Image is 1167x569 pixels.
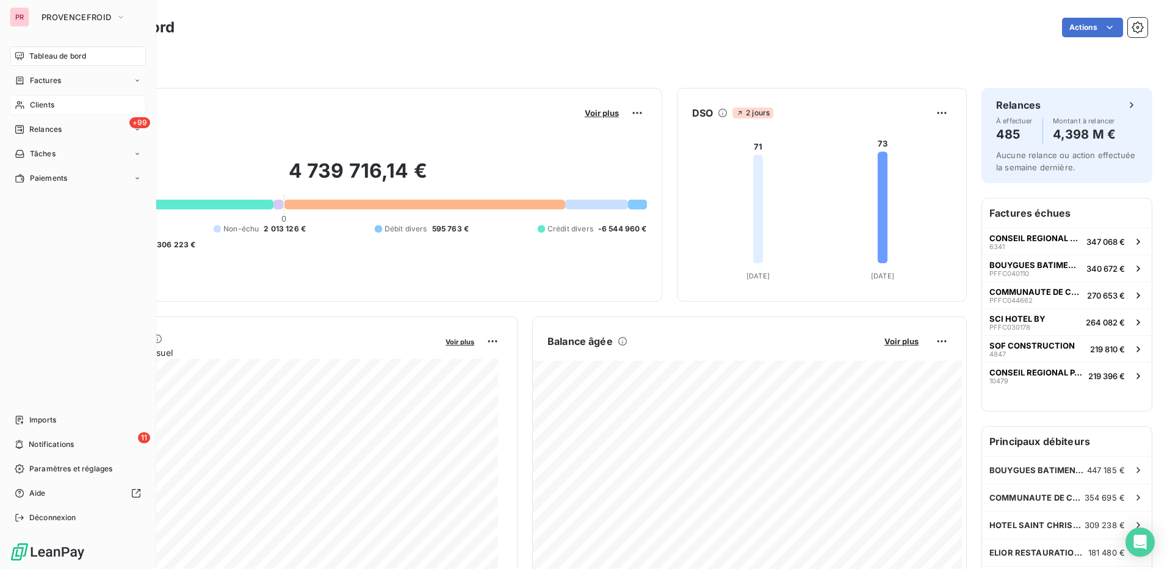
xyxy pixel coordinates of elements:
span: CONSEIL REGIONAL PACA [989,233,1082,243]
a: Aide [10,484,146,503]
h6: DSO [692,106,713,120]
span: À effectuer [996,117,1033,125]
span: BOUYGUES BATIMENT SUD EST [989,465,1087,475]
button: Voir plus [581,107,623,118]
span: PROVENCEFROID [42,12,111,22]
span: Voir plus [585,108,619,118]
button: SOF CONSTRUCTION4847219 810 € [982,335,1152,362]
span: 595 763 € [432,223,469,234]
span: Débit divers [385,223,427,234]
span: Paiements [30,173,67,184]
span: ELIOR RESTAURATION [GEOGRAPHIC_DATA] [989,548,1088,557]
tspan: [DATE] [871,272,894,280]
span: COMMUNAUTE DE COMMUNES DE [GEOGRAPHIC_DATA] [989,493,1085,502]
span: COMMUNAUTE DE COMMUNES DE [GEOGRAPHIC_DATA] [989,287,1082,297]
h2: 4 739 716,14 € [69,159,647,195]
h4: 485 [996,125,1033,144]
span: 181 480 € [1088,548,1125,557]
span: 219 810 € [1090,344,1125,354]
span: Déconnexion [29,512,76,523]
span: 354 695 € [1085,493,1125,502]
span: Voir plus [884,336,919,346]
h6: Relances [996,98,1041,112]
h6: Principaux débiteurs [982,427,1152,456]
span: Crédit divers [547,223,593,234]
span: Aucune relance ou action effectuée la semaine dernière. [996,150,1135,172]
button: CONSEIL REGIONAL PACA6341347 068 € [982,228,1152,255]
span: 6341 [989,243,1005,250]
span: 270 653 € [1087,291,1125,300]
span: Clients [30,100,54,111]
span: HOTEL SAINT CHRISTOPHE - SAS ACT TROIS [989,520,1085,530]
span: -6 544 960 € [598,223,647,234]
button: Actions [1062,18,1123,37]
button: SCI HOTEL BYPFFC030178264 082 € [982,308,1152,335]
img: Logo LeanPay [10,542,85,562]
span: 2 013 126 € [264,223,306,234]
span: Relances [29,124,62,135]
span: Voir plus [446,338,474,346]
button: Voir plus [442,336,478,347]
span: -306 223 € [153,239,196,250]
span: Non-échu [223,223,259,234]
div: Open Intercom Messenger [1125,527,1155,557]
span: 340 672 € [1086,264,1125,274]
span: Factures [30,75,61,86]
div: PR [10,7,29,27]
span: CONSEIL REGIONAL PACA [989,368,1083,377]
span: PFFC044662 [989,297,1033,304]
span: Notifications [29,439,74,450]
button: CONSEIL REGIONAL PACA10479219 396 € [982,362,1152,389]
span: Tâches [30,148,56,159]
span: 10479 [989,377,1008,385]
span: SCI HOTEL BY [989,314,1046,324]
span: PFFC030178 [989,324,1030,331]
h4: 4,398 M € [1053,125,1116,144]
span: 219 396 € [1088,371,1125,381]
span: Montant à relancer [1053,117,1116,125]
span: SOF CONSTRUCTION [989,341,1075,350]
tspan: [DATE] [746,272,770,280]
span: 264 082 € [1086,317,1125,327]
span: Imports [29,415,56,426]
span: BOUYGUES BATIMENT SUD EST [989,260,1082,270]
h6: Factures échues [982,198,1152,228]
button: Voir plus [881,336,922,347]
span: 2 jours [732,107,773,118]
span: Paramètres et réglages [29,463,112,474]
button: COMMUNAUTE DE COMMUNES DE [GEOGRAPHIC_DATA]PFFC044662270 653 € [982,281,1152,308]
span: 309 238 € [1085,520,1125,530]
span: +99 [129,117,150,128]
span: PFFC040110 [989,270,1029,277]
span: 347 068 € [1086,237,1125,247]
span: 447 185 € [1087,465,1125,475]
span: Aide [29,488,46,499]
span: Chiffre d'affaires mensuel [69,346,437,359]
span: 4847 [989,350,1006,358]
span: Tableau de bord [29,51,86,62]
span: 11 [138,432,150,443]
span: 0 [281,214,286,223]
button: BOUYGUES BATIMENT SUD ESTPFFC040110340 672 € [982,255,1152,281]
h6: Balance âgée [547,334,613,349]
